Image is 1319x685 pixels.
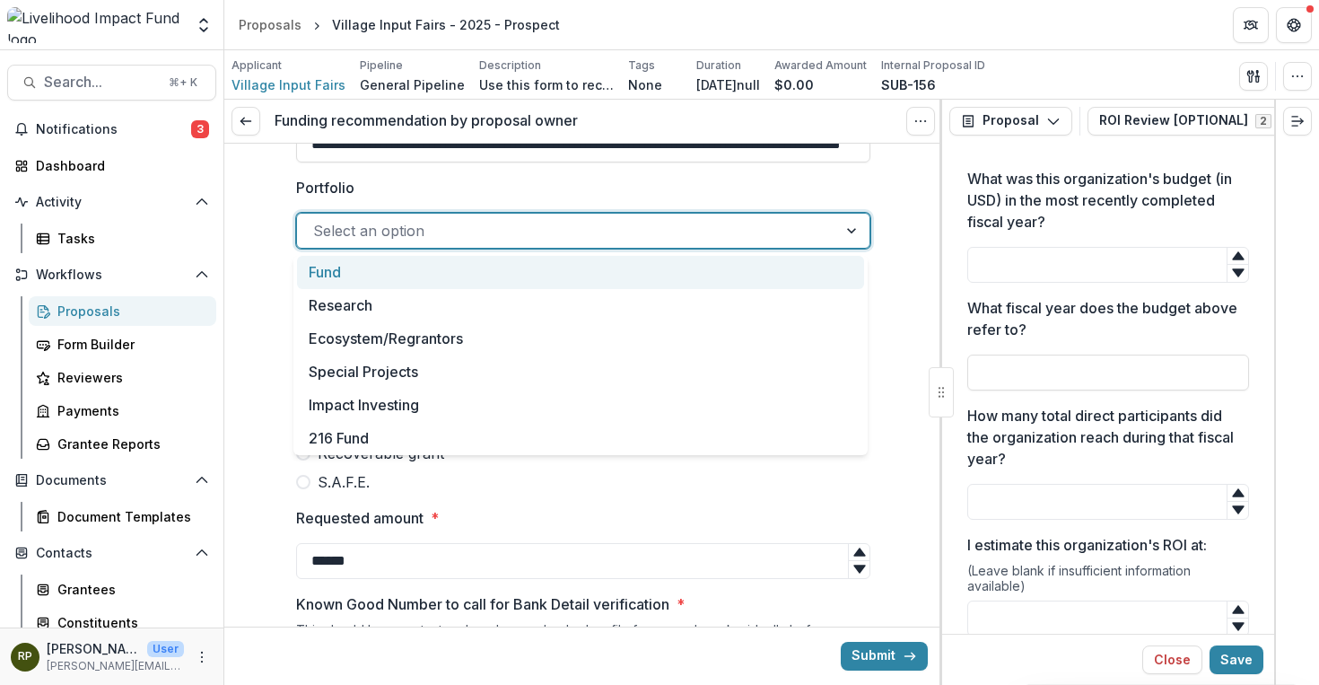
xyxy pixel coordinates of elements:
[967,297,1238,340] p: What fiscal year does the budget above refer to?
[967,563,1249,601] div: (Leave blank if insufficient information available)
[296,593,669,615] p: Known Good Number to call for Bank Detail verification
[949,107,1072,136] button: Proposal
[479,57,541,74] p: Description
[360,57,403,74] p: Pipeline
[774,57,867,74] p: Awarded Amount
[36,473,188,488] span: Documents
[967,168,1238,233] p: What was this organization's budget (in USD) in the most recently completed fiscal year?
[967,405,1238,470] p: How many total direct participants did the organization reach during that fiscal year?
[297,356,864,389] div: Special Projects
[7,466,216,495] button: Open Documents
[57,302,202,321] div: Proposals
[231,57,282,74] p: Applicant
[231,12,309,38] a: Proposals
[628,57,655,74] p: Tags
[47,658,184,674] p: [PERSON_NAME][EMAIL_ADDRESS][DOMAIN_NAME]
[296,507,424,529] p: Requested amount
[881,57,985,74] p: Internal Proposal ID
[293,256,868,455] div: Select options list
[29,502,216,531] a: Document Templates
[881,75,936,94] p: SUB-156
[29,575,216,604] a: Grantees
[57,401,202,420] div: Payments
[1210,645,1263,674] button: Save
[1233,7,1269,43] button: Partners
[297,289,864,322] div: Research
[479,75,614,94] p: Use this form to record information about a Fund, Special Projects, or Research/Ecosystem/Regrant...
[29,363,216,392] a: Reviewers
[36,268,188,283] span: Workflows
[191,7,216,43] button: Open entity switcher
[297,389,864,422] div: Impact Investing
[44,74,158,91] span: Search...
[297,422,864,455] div: 216 Fund
[7,188,216,216] button: Open Activity
[57,507,202,526] div: Document Templates
[696,57,741,74] p: Duration
[231,75,345,94] a: Village Input Fairs
[29,608,216,637] a: Constituents
[7,7,184,43] img: Livelihood Impact Fund logo
[7,115,216,144] button: Notifications3
[318,471,370,493] span: S.A.F.E.
[36,122,191,137] span: Notifications
[360,75,465,94] p: General Pipeline
[774,75,814,94] p: $0.00
[57,335,202,354] div: Form Builder
[57,613,202,632] div: Constituents
[57,580,202,599] div: Grantees
[29,296,216,326] a: Proposals
[191,646,213,668] button: More
[29,396,216,426] a: Payments
[332,15,560,34] div: Village Input Fairs - 2025 - Prospect
[297,256,864,289] div: Fund
[29,329,216,359] a: Form Builder
[231,12,567,38] nav: breadcrumb
[57,229,202,248] div: Tasks
[696,75,760,94] p: [DATE]null
[841,642,928,671] button: Submit
[57,368,202,387] div: Reviewers
[57,435,202,453] div: Grantee Reports
[147,641,184,657] p: User
[36,156,202,175] div: Dashboard
[628,75,662,94] p: None
[7,539,216,567] button: Open Contacts
[29,429,216,459] a: Grantee Reports
[1088,107,1305,136] button: ROI Review [OPTIONAL]2
[29,224,216,253] a: Tasks
[296,177,354,198] p: Portfolio
[36,546,188,561] span: Contacts
[239,15,301,34] div: Proposals
[36,195,188,210] span: Activity
[967,534,1207,556] p: I estimate this organization's ROI at:
[191,120,209,138] span: 3
[18,651,32,663] div: Rachel Proefke
[1142,645,1202,674] button: Close
[1283,107,1312,136] button: Expand right
[1276,7,1312,43] button: Get Help
[7,260,216,289] button: Open Workflows
[47,639,140,658] p: [PERSON_NAME]
[7,151,216,180] a: Dashboard
[906,107,935,136] button: Options
[297,322,864,356] div: Ecosystem/Regrantors
[7,65,216,101] button: Search...
[275,112,578,129] h3: Funding recommendation by proposal owner
[296,622,870,675] div: This should be a contact and number you've had on file for several weeks, ideally before talking ...
[165,73,201,92] div: ⌘ + K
